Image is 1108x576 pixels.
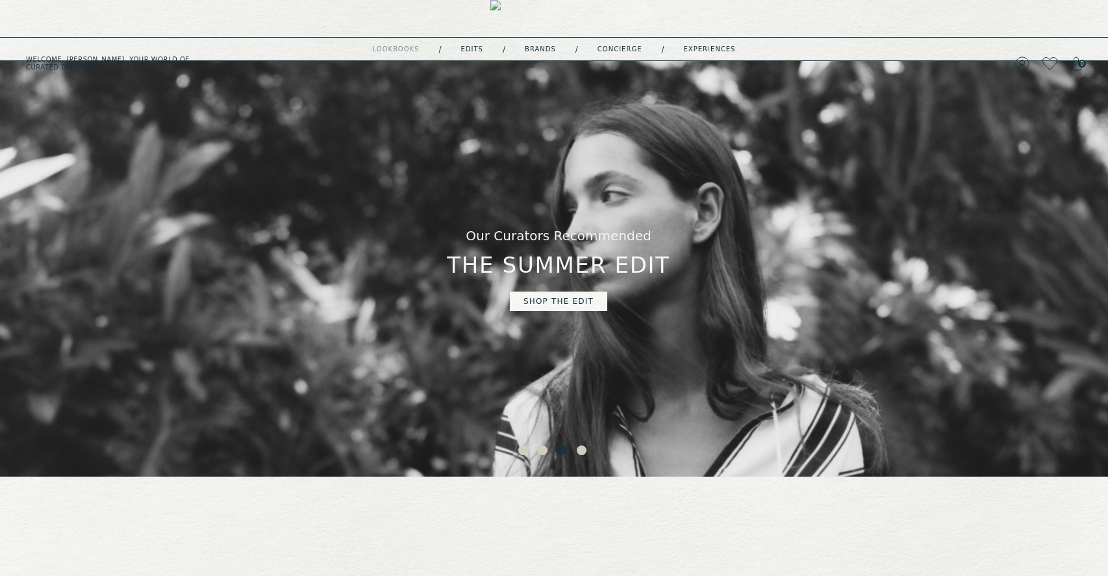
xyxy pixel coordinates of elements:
[525,46,556,53] a: Brands
[466,227,651,245] p: Our Curators Recommended
[557,445,570,458] button: 3
[447,250,670,281] h3: The summer edit
[1078,60,1086,68] span: 0
[510,292,607,311] a: shop the edit
[661,44,664,55] div: /
[575,44,578,55] div: /
[684,46,736,53] a: experiences
[26,56,343,71] h5: Welcome, [PERSON_NAME] . Your world of curated discovery.
[1070,55,1082,73] a: 0
[598,46,642,53] a: concierge
[538,445,551,458] button: 2
[373,46,420,53] a: lookbooks
[461,46,483,53] a: Edits
[503,44,505,55] div: /
[518,445,531,458] button: 1
[577,445,590,458] button: 4
[438,44,441,55] div: /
